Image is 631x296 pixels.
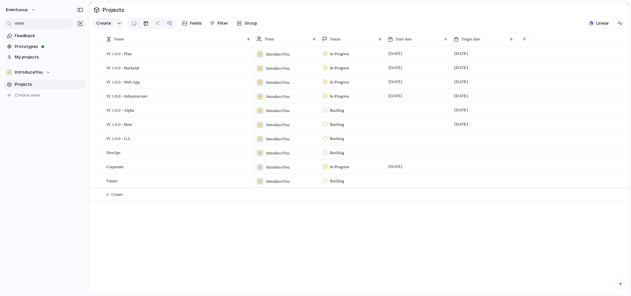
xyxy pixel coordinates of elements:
[101,4,126,16] span: Projects
[330,93,349,100] span: In Progress
[106,92,147,100] span: IY 1.0.0 - Infrastructure
[453,120,470,128] span: [DATE]
[330,79,349,85] span: In Progress
[330,36,340,42] span: Status
[190,20,202,27] span: Fields
[106,163,124,170] span: Corporate
[3,67,85,77] button: ⚡IntroduceYou
[218,20,228,27] span: Filter
[461,36,480,42] span: Target date
[453,50,470,57] span: [DATE]
[257,65,263,72] div: ⚡
[106,106,134,114] span: IY 1.0.0 - Alpha
[586,18,612,28] button: Linear
[387,50,404,57] span: [DATE]
[3,90,85,100] button: Create view
[6,7,28,13] span: eventuous
[330,107,344,114] span: Backlog
[3,52,85,62] a: My projects
[387,78,404,86] span: [DATE]
[266,178,290,185] span: IntroduceYou
[15,69,43,76] span: IntroduceYou
[453,106,470,114] span: [DATE]
[257,79,263,86] div: ⚡
[15,92,40,99] span: Create view
[330,178,344,184] span: Backlog
[396,36,412,42] span: Start date
[257,122,263,128] div: ⚡
[96,20,111,27] span: Create
[257,150,263,156] div: ⚡
[106,120,132,128] span: IY 1.0.0 - Beta
[330,65,349,71] span: In Progress
[106,64,139,71] span: IY 1.0.0 - Backend
[266,93,290,100] span: IntroduceYou
[106,134,130,142] span: IY 1.0.0 - GA
[453,64,470,72] span: [DATE]
[15,54,83,60] span: My projects
[257,136,263,142] div: ⚡
[207,18,231,29] button: Filter
[330,135,344,142] span: Backlog
[266,107,290,114] span: IntroduceYou
[453,78,470,86] span: [DATE]
[257,164,263,171] div: ⚡
[387,163,404,171] span: [DATE]
[266,136,290,142] span: IntroduceYou
[3,42,85,52] a: Prototypes
[257,107,263,114] div: ⚡
[3,80,85,89] a: Projects
[257,51,263,57] div: ⚡
[266,51,290,57] span: IntroduceYou
[6,69,12,76] div: ⚡
[330,121,344,128] span: Backlog
[179,18,204,29] button: Fields
[92,18,114,29] button: Create
[387,64,404,72] span: [DATE]
[114,36,124,42] span: Name
[3,5,39,15] button: eventuous
[233,18,261,29] button: Group
[106,78,140,85] span: IY 1.0.0 - Web App
[266,150,290,156] span: IntroduceYou
[15,43,83,50] span: Prototypes
[15,33,83,39] span: Feedback
[387,92,404,100] span: [DATE]
[106,177,118,184] span: Future
[257,178,263,185] div: ⚡
[596,20,609,27] span: Linear
[266,164,290,171] span: IntroduceYou
[106,148,121,156] span: DevOps
[330,51,349,57] span: In Progress
[3,31,85,41] a: Feedback
[106,50,131,57] span: IY 1.0.0 - Plan
[266,65,290,72] span: IntroduceYou
[330,164,349,170] span: In Progress
[245,20,257,27] span: Group
[453,92,470,100] span: [DATE]
[266,122,290,128] span: IntroduceYou
[257,93,263,100] div: ⚡
[111,191,123,198] span: Create
[265,36,274,42] span: Team
[266,79,290,86] span: IntroduceYou
[15,81,83,88] span: Projects
[330,149,344,156] span: Backlog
